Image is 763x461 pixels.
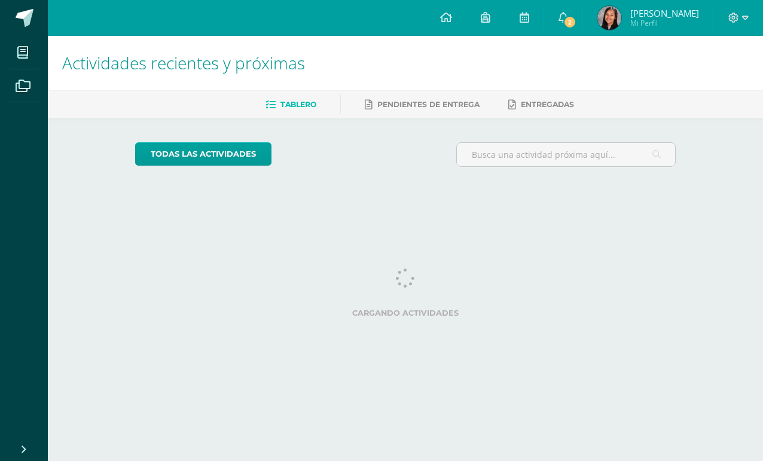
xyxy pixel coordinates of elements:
a: todas las Actividades [135,142,271,166]
input: Busca una actividad próxima aquí... [457,143,676,166]
span: 2 [563,16,576,29]
span: Actividades recientes y próximas [62,51,305,74]
a: Pendientes de entrega [365,95,480,114]
span: Tablero [280,100,316,109]
label: Cargando actividades [135,309,676,317]
a: Tablero [265,95,316,114]
a: Entregadas [508,95,574,114]
span: Mi Perfil [630,18,699,28]
span: Pendientes de entrega [377,100,480,109]
span: [PERSON_NAME] [630,7,699,19]
img: b8b7e5a33bbc3673e4eab7017a9309c1.png [597,6,621,30]
span: Entregadas [521,100,574,109]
